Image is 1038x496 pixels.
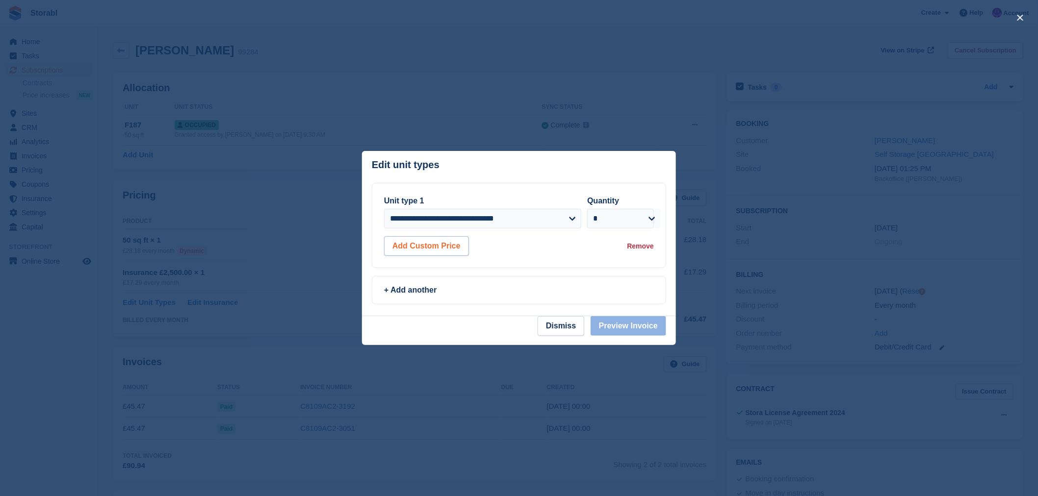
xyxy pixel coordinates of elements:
a: + Add another [372,276,666,304]
div: Remove [627,241,654,251]
p: Edit unit types [372,159,440,171]
label: Quantity [587,197,619,205]
label: Unit type 1 [384,197,424,205]
div: + Add another [384,284,654,296]
button: Dismiss [538,316,584,336]
button: close [1012,10,1028,25]
button: Preview Invoice [591,316,666,336]
button: Add Custom Price [384,236,469,256]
